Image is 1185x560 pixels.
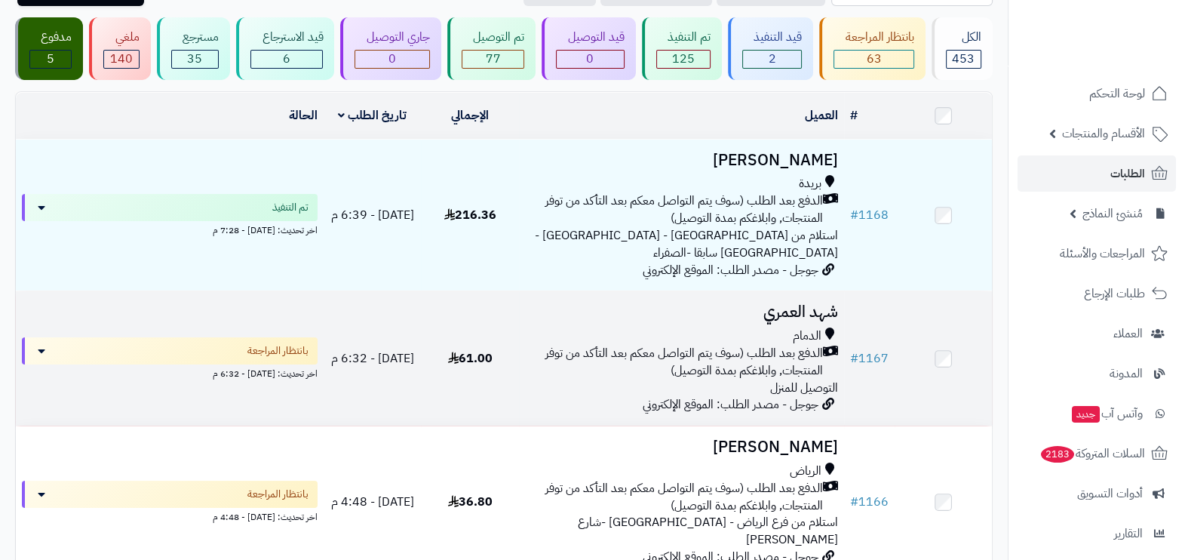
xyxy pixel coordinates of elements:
[110,50,133,68] span: 140
[850,349,889,368] a: #1167
[1110,163,1145,184] span: الطلبات
[525,480,823,515] span: الدفع بعد الطلب (سوف يتم التواصل معكم بعد التأكد من توفر المنتجات, وابلاغكم بمدة التوصيل)
[1062,123,1145,144] span: الأقسام والمنتجات
[1041,446,1074,463] span: 2183
[657,51,710,68] div: 125
[535,226,838,262] span: استلام من [GEOGRAPHIC_DATA] - [GEOGRAPHIC_DATA] - [GEOGRAPHIC_DATA] سابقا -الصفراء
[272,200,309,215] span: تم التنفيذ
[952,50,975,68] span: 453
[1077,483,1143,504] span: أدوات التسويق
[1018,475,1176,512] a: أدوات التسويق
[743,51,801,68] div: 2
[790,463,821,480] span: الرياض
[12,17,86,80] a: مدفوع 5
[1110,363,1143,384] span: المدونة
[1018,275,1176,312] a: طلبات الإرجاع
[444,17,539,80] a: تم التوصيل 77
[539,17,638,80] a: قيد التوصيل 0
[331,206,414,224] span: [DATE] - 6:39 م
[22,221,318,237] div: اخر تحديث: [DATE] - 7:28 م
[1018,355,1176,392] a: المدونة
[1070,403,1143,424] span: وآتس آب
[103,29,139,46] div: ملغي
[525,345,823,380] span: الدفع بعد الطلب (سوف يتم التواصل معكم بعد التأكد من توفر المنتجات, وابلاغكم بمدة التوصيل)
[946,29,981,46] div: الكل
[247,343,309,358] span: بانتظار المراجعة
[556,29,624,46] div: قيد التوصيل
[86,17,153,80] a: ملغي 140
[331,493,414,511] span: [DATE] - 4:48 م
[816,17,928,80] a: بانتظار المراجعة 63
[1039,443,1145,464] span: السلات المتروكة
[1082,203,1143,224] span: مُنشئ النماذج
[22,508,318,524] div: اخر تحديث: [DATE] - 4:48 م
[462,29,524,46] div: تم التوصيل
[672,50,695,68] span: 125
[187,50,202,68] span: 35
[1018,395,1176,432] a: وآتس آبجديد
[1060,243,1145,264] span: المراجعات والأسئلة
[1113,323,1143,344] span: العملاء
[233,17,337,80] a: قيد الاسترجاع 6
[331,349,414,368] span: [DATE] - 6:32 م
[725,17,816,80] a: قيد التنفيذ 2
[337,17,444,80] a: جاري التوصيل 0
[462,51,523,68] div: 77
[444,206,496,224] span: 216.36
[639,17,725,80] a: تم التنفيذ 125
[172,51,218,68] div: 35
[1018,235,1176,272] a: المراجعات والأسئلة
[850,206,889,224] a: #1168
[247,487,309,502] span: بانتظار المراجعة
[1082,40,1171,72] img: logo-2.png
[850,206,858,224] span: #
[770,379,838,397] span: التوصيل للمنزل
[451,106,489,125] a: الإجمالي
[154,17,233,80] a: مسترجع 35
[929,17,996,80] a: الكل453
[1018,435,1176,472] a: السلات المتروكة2183
[104,51,138,68] div: 140
[525,192,823,227] span: الدفع بعد الطلب (سوف يتم التواصل معكم بعد التأكد من توفر المنتجات, وابلاغكم بمدة التوصيل)
[388,50,396,68] span: 0
[805,106,838,125] a: العميل
[338,106,407,125] a: تاريخ الطلب
[1084,283,1145,304] span: طلبات الإرجاع
[47,50,54,68] span: 5
[1018,155,1176,192] a: الطلبات
[525,152,838,169] h3: [PERSON_NAME]
[799,175,821,192] span: بريدة
[1018,75,1176,112] a: لوحة التحكم
[866,50,881,68] span: 63
[643,395,818,414] span: جوجل - مصدر الطلب: الموقع الإلكتروني
[769,50,776,68] span: 2
[283,50,290,68] span: 6
[656,29,711,46] div: تم التنفيذ
[1089,83,1145,104] span: لوحة التحكم
[525,303,838,321] h3: شهد العمري
[251,51,322,68] div: 6
[1072,406,1100,423] span: جديد
[834,51,913,68] div: 63
[486,50,501,68] span: 77
[850,493,889,511] a: #1166
[289,106,318,125] a: الحالة
[850,493,858,511] span: #
[525,438,838,456] h3: [PERSON_NAME]
[793,328,821,345] span: الدمام
[355,51,428,68] div: 0
[1018,315,1176,352] a: العملاء
[355,29,429,46] div: جاري التوصيل
[833,29,913,46] div: بانتظار المراجعة
[557,51,623,68] div: 0
[1114,523,1143,544] span: التقارير
[30,51,71,68] div: 5
[850,349,858,368] span: #
[22,365,318,380] div: اخر تحديث: [DATE] - 6:32 م
[742,29,802,46] div: قيد التنفيذ
[250,29,323,46] div: قيد الاسترجاع
[643,261,818,279] span: جوجل - مصدر الطلب: الموقع الإلكتروني
[171,29,219,46] div: مسترجع
[578,513,838,549] span: استلام من فرع الرياض - [GEOGRAPHIC_DATA] -شارع [PERSON_NAME]
[448,493,493,511] span: 36.80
